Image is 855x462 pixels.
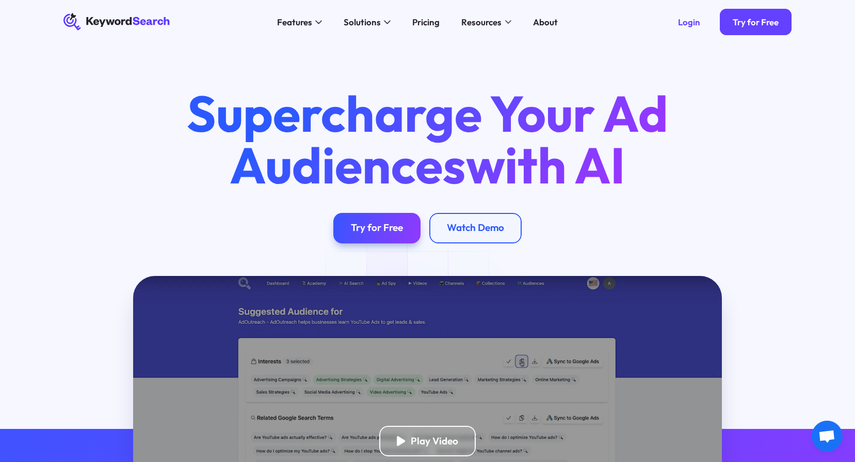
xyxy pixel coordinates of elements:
a: Open chat [812,421,843,452]
div: Play Video [411,435,458,448]
h1: Supercharge Your Ad Audiences [166,87,689,191]
a: About [527,13,564,30]
a: Try for Free [720,9,792,35]
a: Try for Free [333,213,421,243]
div: About [533,16,558,28]
div: Pricing [412,16,440,28]
div: Try for Free [351,222,403,234]
div: Resources [461,16,502,28]
div: Try for Free [733,17,779,27]
span: with AI [466,133,625,196]
div: Features [277,16,312,28]
a: Login [665,9,713,35]
a: Pricing [406,13,446,30]
div: Solutions [344,16,381,28]
div: Watch Demo [447,222,504,234]
div: Login [678,17,700,27]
